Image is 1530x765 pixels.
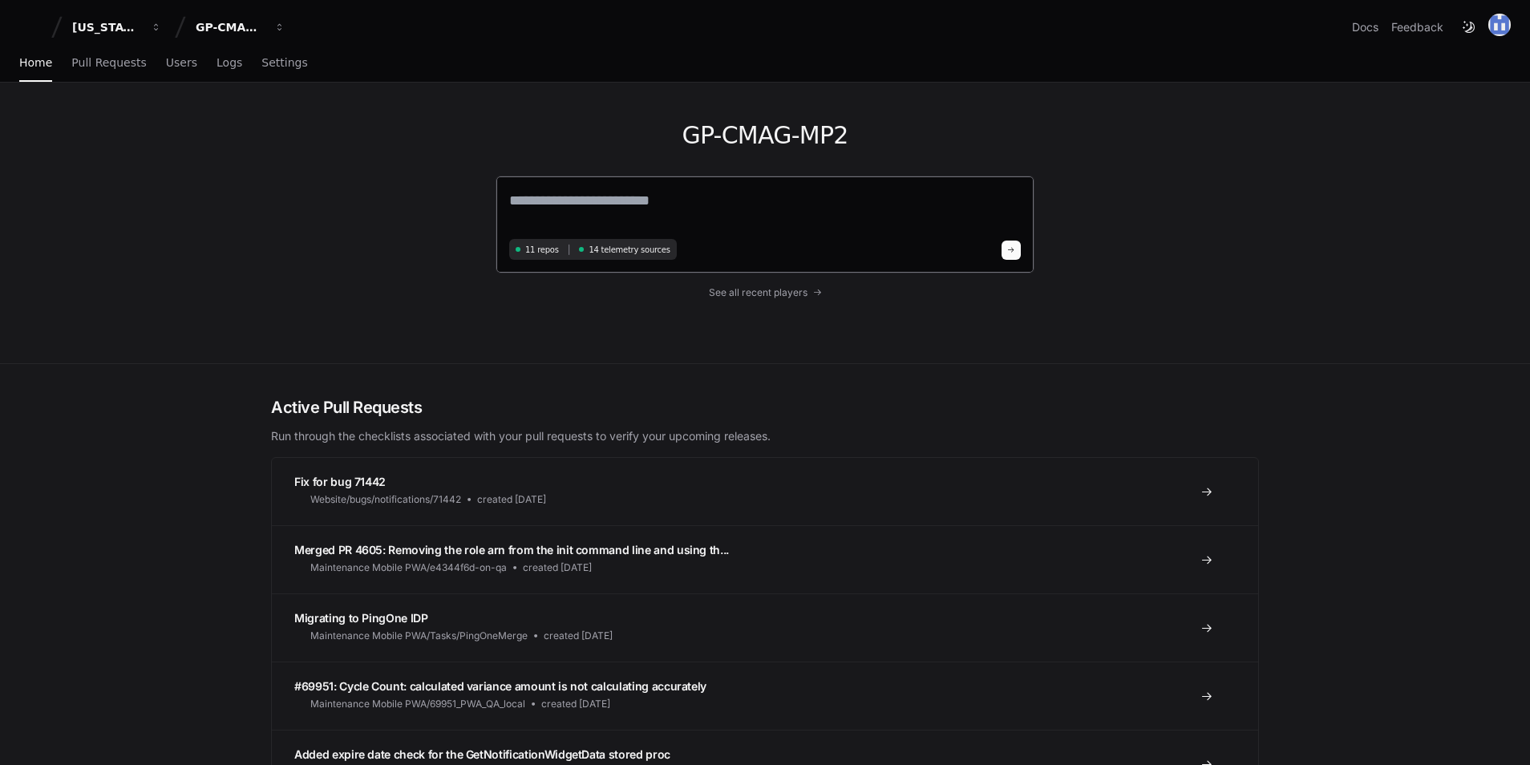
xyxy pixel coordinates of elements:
a: Fix for bug 71442Website/bugs/notifications/71442created [DATE] [272,458,1258,525]
img: 174426149 [1488,14,1511,36]
div: [US_STATE] Pacific [72,19,141,35]
span: Home [19,58,52,67]
span: Users [166,58,197,67]
span: 11 repos [525,244,559,256]
span: Merged PR 4605: Removing the role arn from the init command line and using th... [294,543,729,557]
a: Logs [217,45,242,82]
span: Pull Requests [71,58,146,67]
div: GP-CMAG-MP2 [196,19,265,35]
h2: Active Pull Requests [271,396,1259,419]
span: Added expire date check for the GetNotificationWidgetData stored proc [294,747,670,761]
a: Migrating to PingOne IDPMaintenance Mobile PWA/Tasks/PingOneMergecreated [DATE] [272,593,1258,662]
span: Maintenance Mobile PWA/Tasks/PingOneMerge [310,629,528,642]
span: 14 telemetry sources [589,244,670,256]
a: Pull Requests [71,45,146,82]
span: See all recent players [709,286,807,299]
a: See all recent players [496,286,1034,299]
a: Docs [1352,19,1378,35]
span: Maintenance Mobile PWA/69951_PWA_QA_local [310,698,525,710]
span: Logs [217,58,242,67]
a: Users [166,45,197,82]
span: created [DATE] [541,698,610,710]
button: Feedback [1391,19,1443,35]
span: Maintenance Mobile PWA/e4344f6d-on-qa [310,561,507,574]
span: created [DATE] [523,561,592,574]
span: Website/bugs/notifications/71442 [310,493,461,506]
h1: GP-CMAG-MP2 [496,121,1034,150]
span: Fix for bug 71442 [294,475,386,488]
a: Settings [261,45,307,82]
span: Migrating to PingOne IDP [294,611,428,625]
button: [US_STATE] Pacific [66,13,168,42]
span: Settings [261,58,307,67]
p: Run through the checklists associated with your pull requests to verify your upcoming releases. [271,428,1259,444]
a: #69951: Cycle Count: calculated variance amount is not calculating accuratelyMaintenance Mobile P... [272,662,1258,730]
span: created [DATE] [477,493,546,506]
span: created [DATE] [544,629,613,642]
a: Merged PR 4605: Removing the role arn from the init command line and using th...Maintenance Mobil... [272,525,1258,593]
a: Home [19,45,52,82]
span: #69951: Cycle Count: calculated variance amount is not calculating accurately [294,679,706,693]
button: GP-CMAG-MP2 [189,13,292,42]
